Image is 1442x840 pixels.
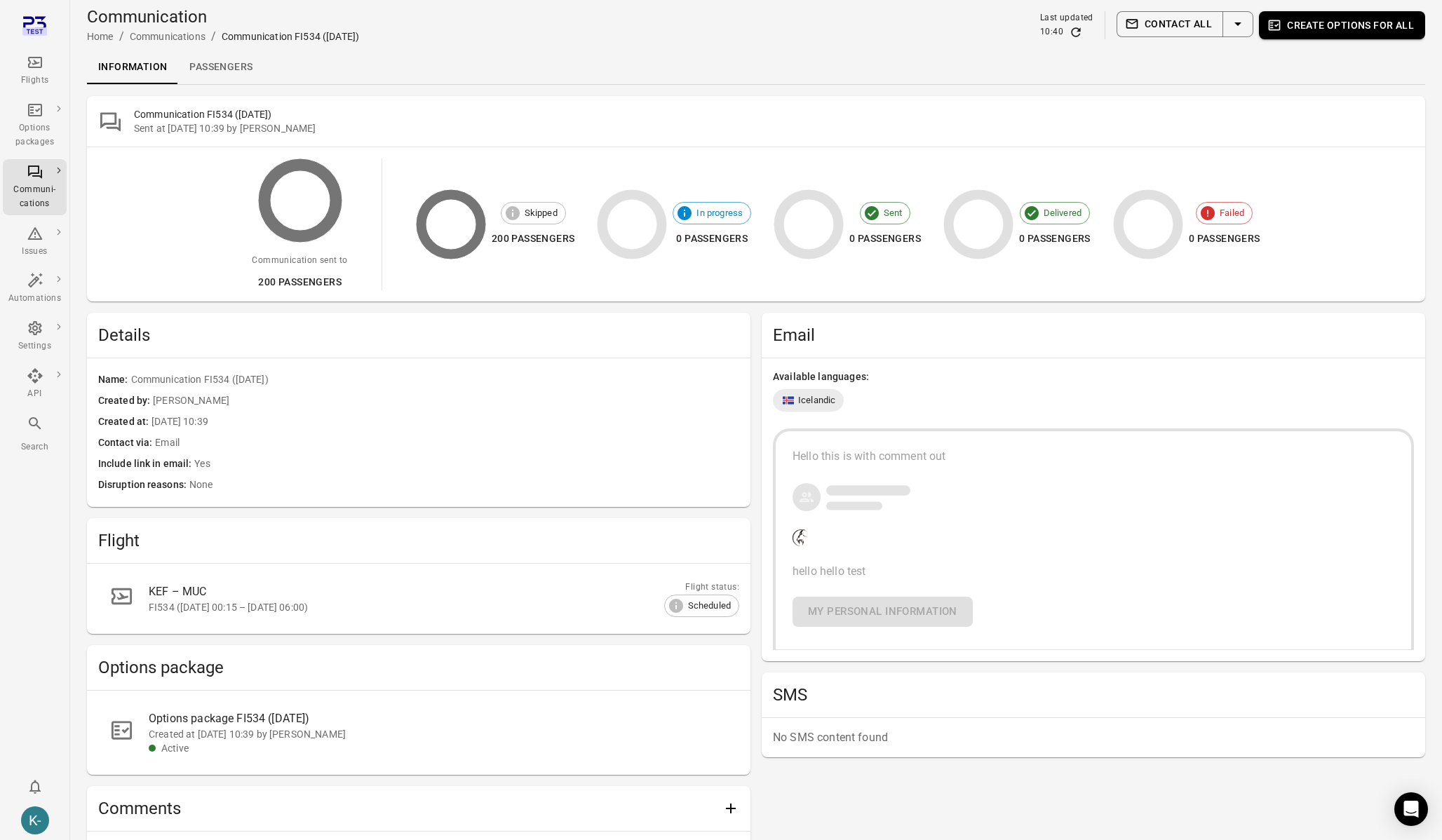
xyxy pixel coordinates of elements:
span: None [189,477,739,493]
a: Communi-cations [3,159,67,215]
div: 200 passengers [252,273,347,291]
h2: Communication FI534 ([DATE]) [134,107,1414,121]
a: Flights [3,50,67,92]
div: Settings [8,339,61,353]
div: K- [21,806,49,834]
div: 200 passengers [492,230,575,248]
span: Delivered [1036,206,1089,220]
span: Details [98,324,739,346]
h2: Options package [98,656,739,679]
span: [DATE] 10:39 [151,414,739,430]
a: Options package FI534 ([DATE])Created at [DATE] 10:39 by [PERSON_NAME]Active [98,702,739,764]
a: Automations [3,268,67,310]
div: Split button [1117,11,1253,37]
span: Email [155,435,739,451]
a: Options packages [3,97,67,154]
li: / [211,28,216,45]
button: Notifications [21,773,49,801]
h1: Communication [87,6,359,28]
a: Issues [3,221,67,263]
h2: SMS [773,684,1414,706]
span: Skipped [517,206,565,220]
h2: Comments [98,797,717,820]
div: Open Intercom Messenger [1394,792,1428,826]
div: Communi-cations [8,183,61,211]
a: Passengers [178,50,264,84]
div: Automations [8,292,61,306]
h2: Flight [98,529,739,552]
div: Search [8,440,61,454]
div: 0 passengers [673,230,751,248]
div: Available languages: [773,370,1414,384]
div: 0 passengers [849,230,921,248]
button: Select action [1222,11,1253,37]
button: Kristinn - avilabs [15,801,55,840]
div: Communication FI534 ([DATE]) [222,29,359,43]
button: Contact all [1117,11,1223,37]
div: Hello this is with comment out [793,448,1394,465]
span: Sent [876,206,910,220]
div: Communication sent to [252,254,347,268]
span: Scheduled [680,599,739,613]
li: / [119,28,124,45]
span: Contact via [98,435,155,451]
div: 10:40 [1040,25,1063,39]
span: Icelandic [798,393,835,407]
img: Company logo [793,529,808,546]
a: API [3,363,67,405]
a: Information [87,50,178,84]
button: Search [3,411,67,458]
span: Disruption reasons [98,477,189,493]
h2: Email [773,324,1414,346]
div: KEF – MUC [149,583,706,600]
span: Include link in email [98,456,194,472]
span: Communication FI534 ([DATE]) [131,372,739,388]
div: Icelandic [773,389,844,412]
div: Last updated [1040,11,1093,25]
nav: Breadcrumbs [87,28,359,45]
a: KEF – MUCFI534 ([DATE] 00:15 – [DATE] 06:00) [98,575,739,623]
div: Options package FI534 ([DATE]) [149,710,728,727]
div: 0 passengers [1189,230,1260,248]
button: Add comment [717,794,745,822]
button: Create options for all [1259,11,1425,39]
span: hello hello test [793,564,865,578]
span: [PERSON_NAME] [153,393,739,409]
button: Refresh data [1069,25,1083,39]
div: Flight status: [664,581,739,595]
div: Local navigation [87,50,1425,84]
div: Flights [8,74,61,88]
div: Active [161,741,728,755]
span: Name [98,372,131,388]
div: Created at [DATE] 10:39 by [PERSON_NAME] [149,727,728,741]
div: 0 passengers [1019,230,1091,248]
div: FI534 ([DATE] 00:15 – [DATE] 06:00) [149,600,706,614]
div: Options packages [8,121,61,149]
span: In progress [689,206,750,220]
span: Created by [98,393,153,409]
span: Yes [194,456,739,472]
p: No SMS content found [773,729,1414,746]
div: Issues [8,245,61,259]
div: Sent at [DATE] 10:39 by [PERSON_NAME] [134,121,1414,135]
span: Failed [1212,206,1252,220]
a: Home [87,31,114,42]
span: Created at [98,414,151,430]
div: API [8,387,61,401]
div: Communications [130,29,205,43]
a: Settings [3,316,67,358]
